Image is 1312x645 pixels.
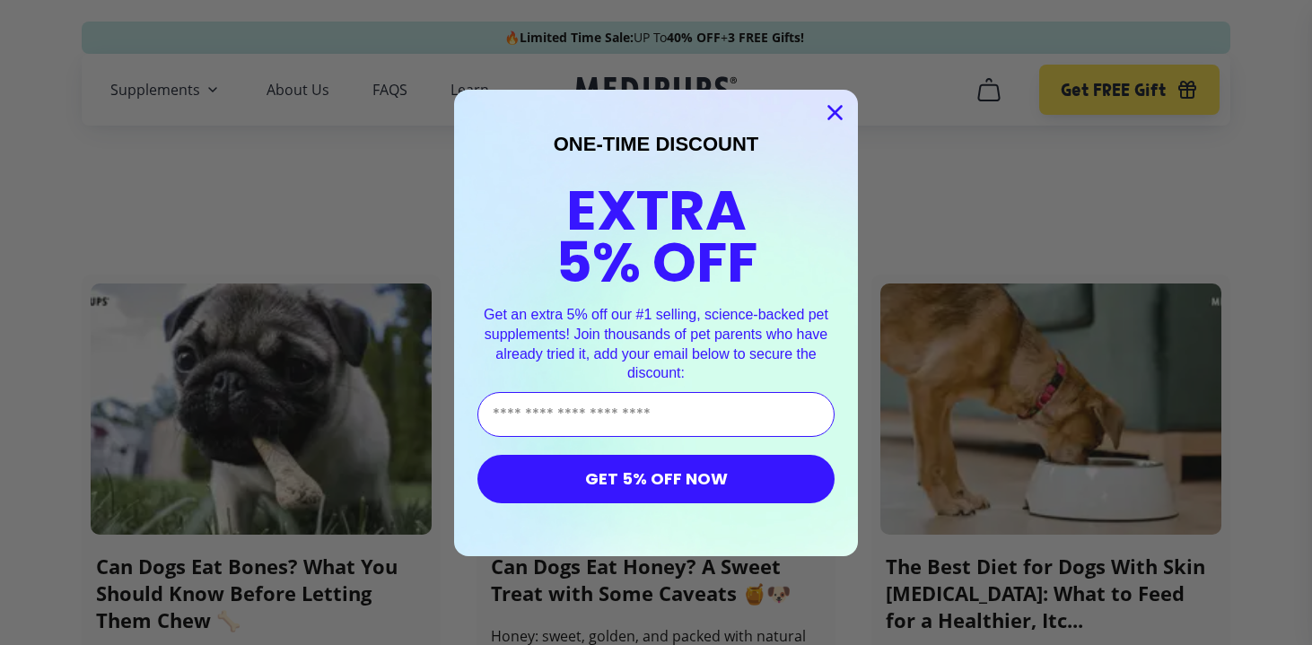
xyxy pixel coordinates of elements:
span: EXTRA [566,171,747,249]
span: ONE-TIME DISCOUNT [554,133,759,155]
button: Close dialog [819,97,851,128]
button: GET 5% OFF NOW [477,455,835,503]
span: Get an extra 5% off our #1 selling, science-backed pet supplements! Join thousands of pet parents... [484,307,828,380]
span: 5% OFF [555,223,757,301]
